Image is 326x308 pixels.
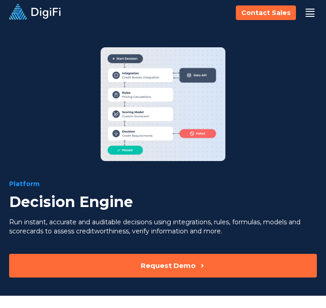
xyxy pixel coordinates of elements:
div: Contact Sales [241,8,290,17]
button: Contact Sales [236,5,296,20]
button: Request Demo [9,254,317,278]
div: Decision Engine [9,192,317,212]
div: Platform [9,179,317,188]
div: Run instant, accurate and auditable decisions using integrations, rules, formulas, models and sco... [9,217,317,236]
div: Request Demo [141,261,196,270]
